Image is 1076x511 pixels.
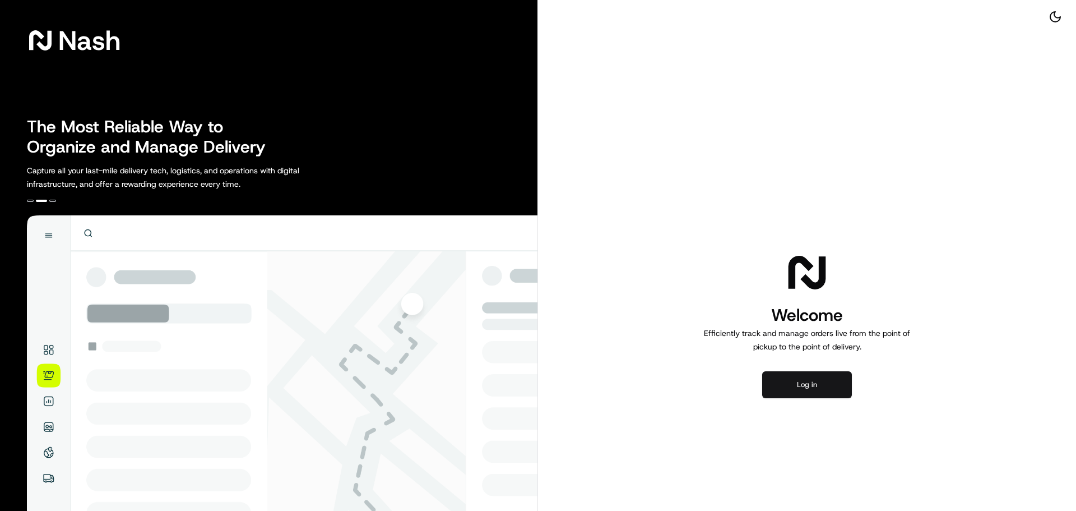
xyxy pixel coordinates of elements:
[58,29,120,52] span: Nash
[762,371,852,398] button: Log in
[27,164,350,191] p: Capture all your last-mile delivery tech, logistics, and operations with digital infrastructure, ...
[27,117,278,157] h2: The Most Reliable Way to Organize and Manage Delivery
[699,326,915,353] p: Efficiently track and manage orders live from the point of pickup to the point of delivery.
[699,304,915,326] h1: Welcome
